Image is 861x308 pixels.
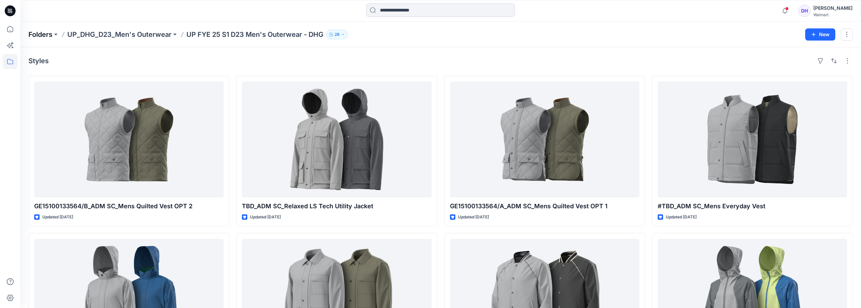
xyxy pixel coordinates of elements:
a: TBD_ADM SC_Relaxed LS Tech Utility Jacket [242,81,431,197]
a: #TBD_ADM SC_Mens Everyday Vest [658,81,847,197]
p: Updated [DATE] [666,214,697,221]
a: Folders [28,30,52,39]
div: Walmart [813,12,853,17]
p: #TBD_ADM SC_Mens Everyday Vest [658,202,847,211]
a: UP_DHG_D23_Men's Outerwear [67,30,172,39]
p: 28 [335,31,340,38]
a: GE15100133564/A_ADM SC_Mens Quilted Vest OPT 1 [450,81,639,197]
a: GE15100133564/B_ADM SC_Mens Quilted Vest OPT 2 [34,81,224,197]
button: New [805,28,835,41]
p: GE15100133564/B_ADM SC_Mens Quilted Vest OPT 2 [34,202,224,211]
p: GE15100133564/A_ADM SC_Mens Quilted Vest OPT 1 [450,202,639,211]
h4: Styles [28,57,49,65]
p: Updated [DATE] [250,214,281,221]
button: 28 [326,30,348,39]
p: UP FYE 25 S1 D23 Men's Outerwear - DHG [186,30,323,39]
div: [PERSON_NAME] [813,4,853,12]
p: TBD_ADM SC_Relaxed LS Tech Utility Jacket [242,202,431,211]
p: Updated [DATE] [42,214,73,221]
p: Updated [DATE] [458,214,489,221]
div: DH [798,5,811,17]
